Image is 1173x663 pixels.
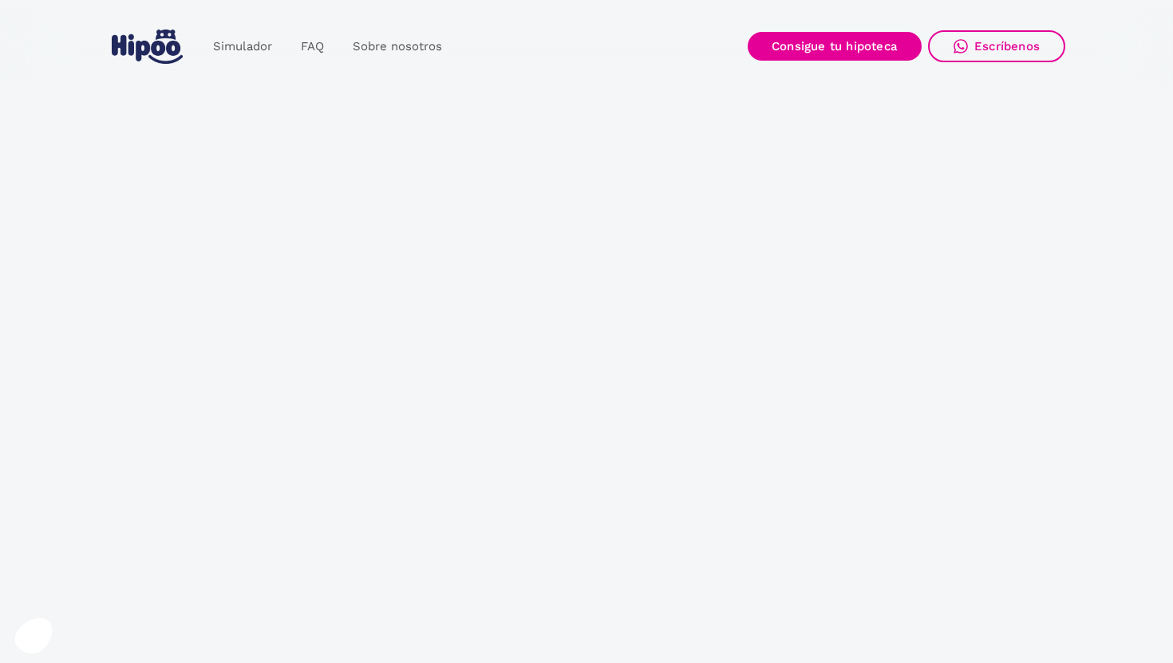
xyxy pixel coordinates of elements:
[199,31,286,62] a: Simulador
[286,31,338,62] a: FAQ
[928,30,1065,62] a: Escríbenos
[338,31,456,62] a: Sobre nosotros
[748,32,922,61] a: Consigue tu hipoteca
[974,39,1040,53] div: Escríbenos
[108,23,186,70] a: home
